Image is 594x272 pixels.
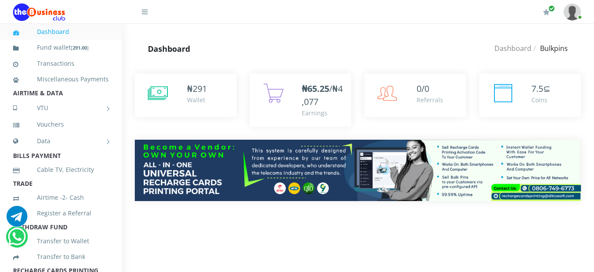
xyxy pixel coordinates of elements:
a: ₦291 Wallet [135,74,237,117]
img: Logo [13,3,65,21]
span: 7.5 [531,83,543,94]
small: [ ] [71,44,89,51]
img: User [564,3,581,20]
span: 0/0 [417,83,429,94]
div: Coins [531,95,551,104]
img: multitenant_rcp.png [135,140,581,201]
a: Airtime -2- Cash [13,188,109,208]
div: Referrals [417,95,443,104]
a: Cable TV, Electricity [13,160,109,180]
a: Chat for support [7,212,27,227]
div: Wallet [187,95,207,104]
a: Transfer to Wallet [13,231,109,251]
a: Dashboard [13,22,109,42]
div: ⊆ [531,82,551,95]
a: Data [13,130,109,152]
a: Dashboard [494,44,531,53]
a: Chat for support [8,233,26,247]
a: Register a Referral [13,203,109,223]
a: ₦65.25/₦4,077 Earnings [250,74,351,127]
div: ₦ [187,82,207,95]
a: 0/0 Referrals [364,74,466,117]
a: VTU [13,97,109,119]
a: Vouchers [13,114,109,134]
a: Transfer to Bank [13,247,109,267]
li: Bulkpins [531,43,568,54]
a: Transactions [13,54,109,74]
span: Renew/Upgrade Subscription [548,5,555,12]
a: Miscellaneous Payments [13,69,109,89]
b: 291.00 [73,44,87,51]
div: Earnings [302,108,343,118]
strong: Dashboard [148,44,190,54]
i: Renew/Upgrade Subscription [543,9,550,16]
b: ₦65.25 [302,83,329,94]
span: 291 [193,83,207,94]
span: /₦4,077 [302,83,343,107]
a: Fund wallet[291.00] [13,37,109,58]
